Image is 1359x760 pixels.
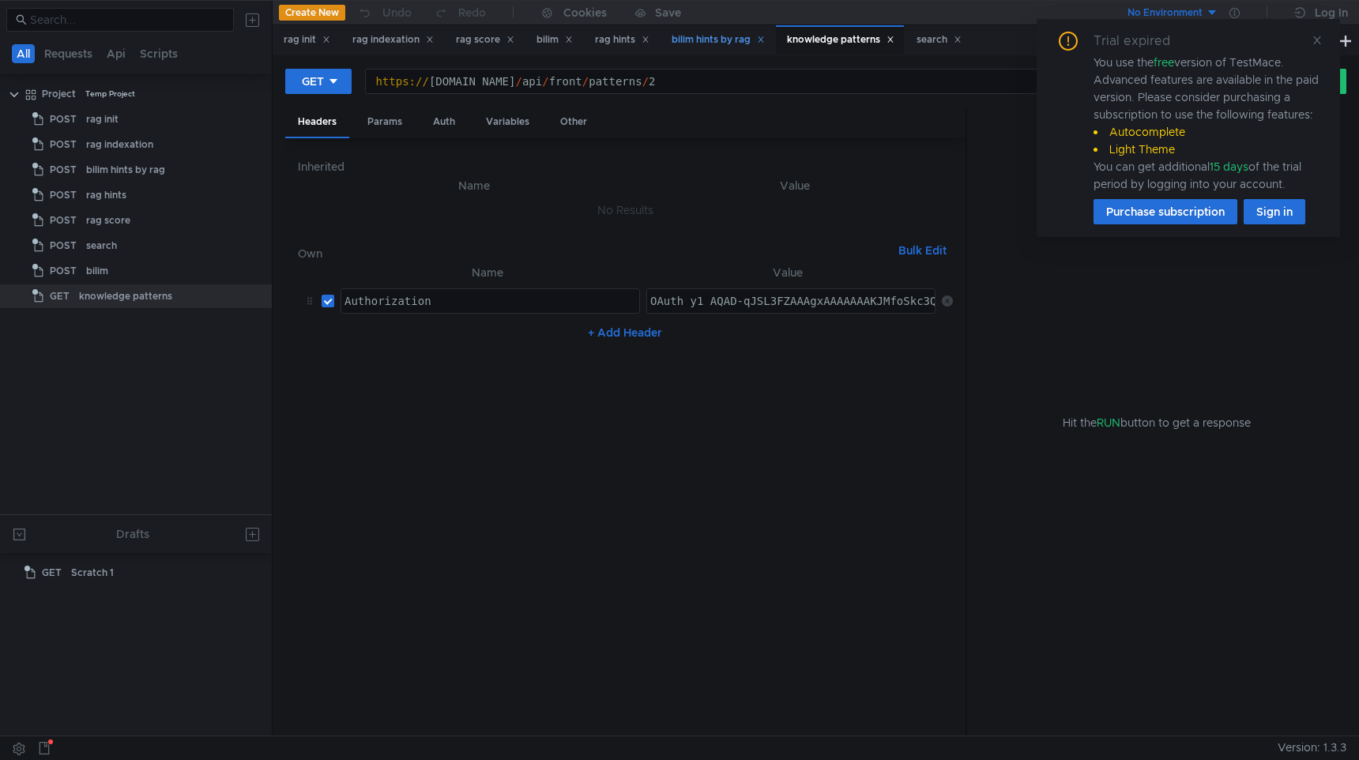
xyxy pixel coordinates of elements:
[420,107,468,137] div: Auth
[536,32,573,48] div: bilim
[116,525,149,544] div: Drafts
[85,82,135,106] div: Temp Project
[1094,32,1189,51] div: Trial expired
[1094,123,1321,141] li: Autocomplete
[86,107,119,131] div: rag init
[311,176,638,195] th: Name
[1315,3,1348,22] div: Log In
[345,1,423,24] button: Undo
[279,5,345,21] button: Create New
[302,73,324,90] div: GET
[595,32,649,48] div: rag hints
[71,561,114,585] div: Scratch 1
[86,259,108,283] div: bilim
[1094,158,1321,193] div: You can get additional of the trial period by logging into your account.
[42,82,76,106] div: Project
[582,323,668,342] button: + Add Header
[473,107,542,137] div: Variables
[355,107,415,137] div: Params
[284,32,330,48] div: rag init
[892,241,953,260] button: Bulk Edit
[30,11,224,28] input: Search...
[1278,736,1346,759] span: Version: 1.3.3
[423,1,497,24] button: Redo
[655,7,681,18] div: Save
[1063,414,1251,431] span: Hit the button to get a response
[597,203,653,217] nz-embed-empty: No Results
[1094,199,1237,224] button: Purchase subscription
[563,3,607,22] div: Cookies
[458,3,486,22] div: Redo
[1097,416,1120,430] span: RUN
[50,183,77,207] span: POST
[298,157,953,176] h6: Inherited
[456,32,514,48] div: rag score
[12,44,35,63] button: All
[548,107,600,137] div: Other
[79,284,172,308] div: knowledge patterns
[917,32,962,48] div: search
[86,209,130,232] div: rag score
[50,284,70,308] span: GET
[42,561,62,585] span: GET
[86,183,126,207] div: rag hints
[334,263,641,282] th: Name
[50,234,77,258] span: POST
[1127,6,1203,21] div: No Environment
[298,244,892,263] h6: Own
[102,44,130,63] button: Api
[1244,199,1305,224] button: Sign in
[86,234,117,258] div: search
[285,69,352,94] button: GET
[50,107,77,131] span: POST
[50,209,77,232] span: POST
[382,3,412,22] div: Undo
[1094,54,1321,193] div: You use the version of TestMace. Advanced features are available in the paid version. Please cons...
[1210,160,1248,174] span: 15 days
[135,44,183,63] button: Scripts
[640,263,935,282] th: Value
[50,133,77,156] span: POST
[50,259,77,283] span: POST
[86,158,165,182] div: bilim hints by rag
[638,176,953,195] th: Value
[285,107,349,138] div: Headers
[672,32,765,48] div: bilim hints by rag
[787,32,894,48] div: knowledge patterns
[352,32,434,48] div: rag indexation
[1154,55,1174,70] span: free
[1094,141,1321,158] li: Light Theme
[86,133,153,156] div: rag indexation
[40,44,97,63] button: Requests
[50,158,77,182] span: POST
